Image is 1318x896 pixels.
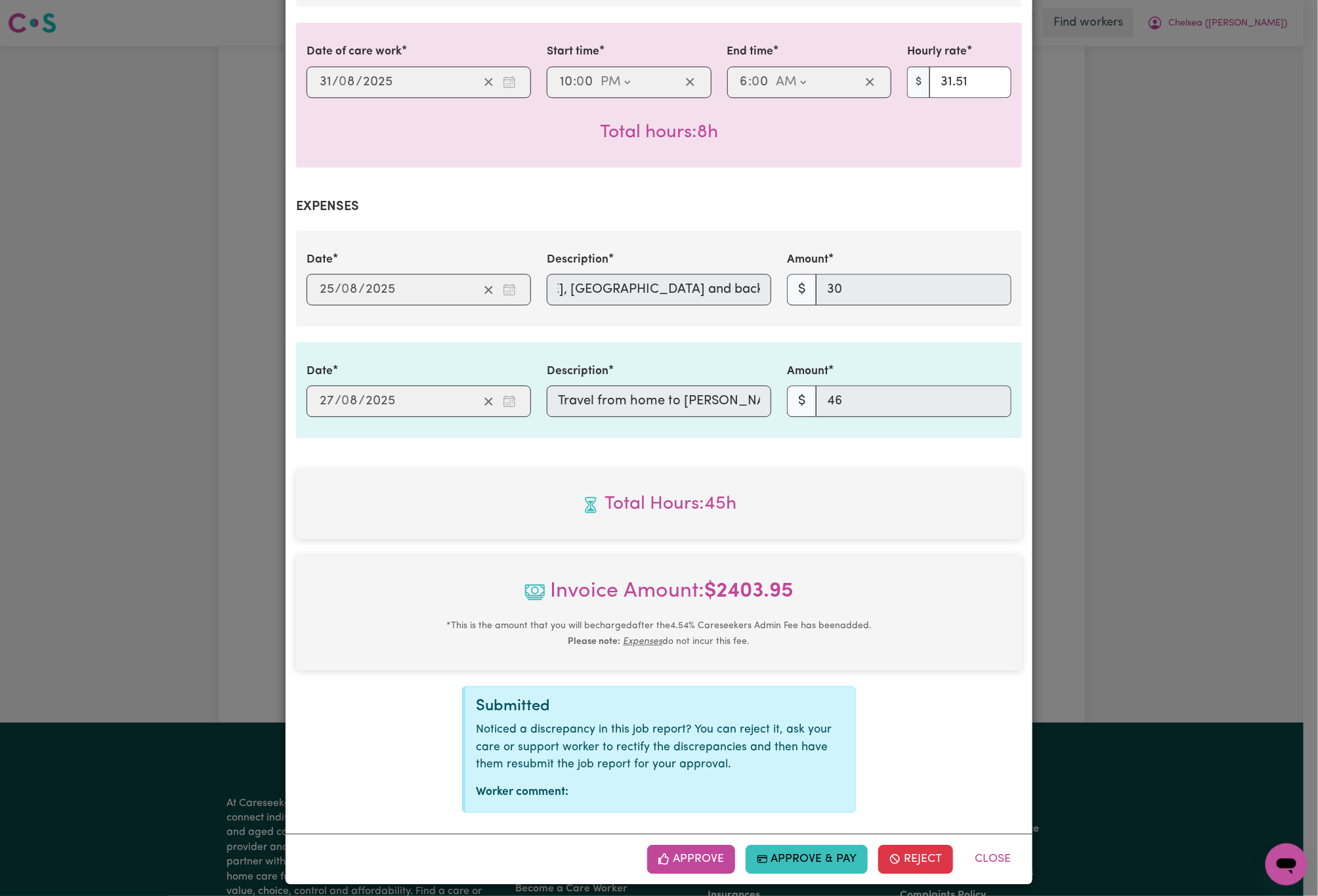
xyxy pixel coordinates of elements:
[339,75,347,89] span: 0
[964,845,1022,874] button: Close
[878,845,953,874] button: Reject
[335,394,341,408] span: /
[341,283,349,296] span: 0
[576,75,584,89] span: 0
[478,280,499,299] button: Clear date
[342,280,358,299] input: --
[307,43,402,60] label: Date of care work
[365,391,396,411] input: ----
[749,75,752,89] span: :
[335,282,341,297] span: /
[342,391,358,411] input: --
[787,385,817,417] span: $
[319,280,335,299] input: --
[573,75,576,89] span: :
[568,637,621,647] b: Please note:
[499,391,520,411] button: Enter the date of expense
[476,786,568,798] strong: Worker comment:
[358,282,365,297] span: /
[341,395,349,408] span: 0
[547,274,771,305] input: Travel from home to St. Peter Chanel, Deerpark and back (30km), at a rate of $1 per kilometer
[907,66,930,98] span: $
[705,581,794,602] b: $ 2403.95
[356,75,362,89] span: /
[600,123,718,142] span: Total hours worked: 8 hours
[753,72,770,92] input: --
[647,845,735,874] button: Approve
[476,721,845,773] p: Noticed a discrepancy in this job report? You can reject it, ask your care or support worker to r...
[746,845,868,874] button: Approve & Pay
[332,75,339,89] span: /
[478,72,499,92] button: Clear date
[547,251,608,268] label: Description
[339,72,356,92] input: --
[752,75,760,89] span: 0
[787,274,817,305] span: $
[547,363,608,380] label: Description
[624,637,663,647] u: Expenses
[296,199,1022,215] h2: Expenses
[499,72,520,92] button: Enter the date of care work
[1265,843,1307,885] iframe: Button to launch messaging window
[365,280,396,299] input: ----
[787,363,828,380] label: Amount
[362,72,393,92] input: ----
[319,391,335,411] input: --
[307,363,333,380] label: Date
[577,72,594,92] input: --
[358,394,365,408] span: /
[307,490,1011,518] span: Total hours worked: 45 hours
[446,621,872,647] small: This is the amount that you will be charged after the 4.54 % Careseekers Admin Fee has been added...
[319,72,332,92] input: --
[547,385,771,417] input: Travel from home to Keon Park Children's Hub, Reservoir and back (46km), at a rate of $1 per kilo...
[307,576,1011,618] span: Invoice Amount:
[547,43,599,60] label: Start time
[478,391,499,411] button: Clear date
[476,698,550,714] span: Submitted
[740,72,749,92] input: --
[559,72,573,92] input: --
[727,43,774,60] label: End time
[787,251,828,268] label: Amount
[907,43,967,60] label: Hourly rate
[307,251,333,268] label: Date
[499,280,520,299] button: Enter the date of expense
